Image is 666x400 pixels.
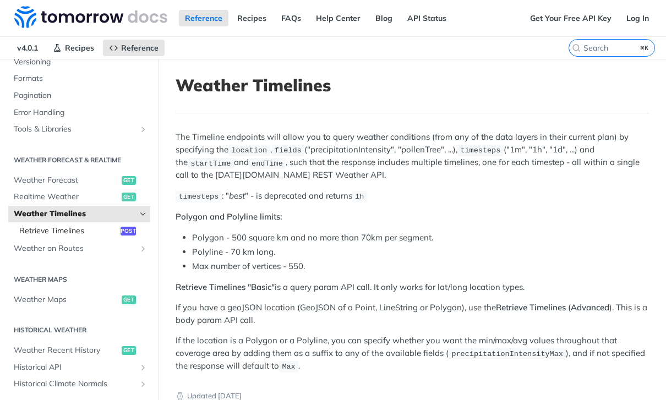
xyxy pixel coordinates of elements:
[14,175,119,186] span: Weather Forecast
[139,210,148,218] button: Hide subpages for Weather Timelines
[122,176,136,185] span: get
[14,362,136,373] span: Historical API
[14,124,136,135] span: Tools & Libraries
[8,292,150,308] a: Weather Mapsget
[139,125,148,134] button: Show subpages for Tools & Libraries
[8,376,150,392] a: Historical Climate NormalsShow subpages for Historical Climate Normals
[14,191,119,202] span: Realtime Weather
[620,10,655,26] a: Log In
[192,260,649,273] li: Max number of vertices - 550.
[231,10,272,26] a: Recipes
[275,146,302,155] span: fields
[14,209,136,220] span: Weather Timelines
[524,10,618,26] a: Get Your Free API Key
[8,105,150,121] a: Error Handling
[14,57,148,68] span: Versioning
[496,302,609,313] strong: Retrieve Timelines (Advanced
[14,90,148,101] span: Pagination
[460,146,500,155] span: timesteps
[176,190,649,202] p: : " " - is deprecated and returns
[355,193,364,201] span: 1h
[176,281,649,294] p: is a query param API call. It only works for lat/long location types.
[572,43,581,52] svg: Search
[176,282,275,292] strong: Retrieve Timelines "Basic"
[310,10,367,26] a: Help Center
[8,121,150,138] a: Tools & LibrariesShow subpages for Tools & Libraries
[231,146,267,155] span: location
[8,275,150,284] h2: Weather Maps
[178,193,219,201] span: timesteps
[252,159,283,167] span: endTime
[14,223,150,239] a: Retrieve Timelinespost
[192,232,649,244] li: Polygon - 500 square km and no more than 70km per segment.
[275,10,307,26] a: FAQs
[122,346,136,355] span: get
[176,302,649,326] p: If you have a geoJSON location (GeoJSON of a Point, LineString or Polygon), use the ). This is a ...
[14,345,119,356] span: Weather Recent History
[139,380,148,388] button: Show subpages for Historical Climate Normals
[14,107,148,118] span: Error Handling
[8,172,150,189] a: Weather Forecastget
[282,363,295,371] span: Max
[451,350,563,358] span: precipitationIntensityMax
[14,379,136,390] span: Historical Climate Normals
[14,6,167,28] img: Tomorrow.io Weather API Docs
[179,10,228,26] a: Reference
[8,155,150,165] h2: Weather Forecast & realtime
[8,54,150,70] a: Versioning
[122,295,136,304] span: get
[190,159,231,167] span: startTime
[176,211,282,222] strong: Polygon and Polyline limits:
[65,43,94,53] span: Recipes
[8,359,150,376] a: Historical APIShow subpages for Historical API
[8,240,150,257] a: Weather on RoutesShow subpages for Weather on Routes
[139,363,148,372] button: Show subpages for Historical API
[19,226,118,237] span: Retrieve Timelines
[122,193,136,201] span: get
[8,342,150,359] a: Weather Recent Historyget
[8,70,150,87] a: Formats
[401,10,452,26] a: API Status
[638,42,652,53] kbd: ⌘K
[176,131,649,182] p: The Timeline endpoints will allow you to query weather conditions (from any of the data layers in...
[121,227,136,235] span: post
[121,43,159,53] span: Reference
[14,73,148,84] span: Formats
[176,335,649,372] p: If the location is a Polygon or a Polyline, you can specify whether you want the min/max/avg valu...
[8,206,150,222] a: Weather TimelinesHide subpages for Weather Timelines
[8,87,150,104] a: Pagination
[176,75,649,95] h1: Weather Timelines
[11,40,44,56] span: v4.0.1
[369,10,398,26] a: Blog
[103,40,165,56] a: Reference
[8,189,150,205] a: Realtime Weatherget
[14,243,136,254] span: Weather on Routes
[47,40,100,56] a: Recipes
[229,190,245,201] em: best
[139,244,148,253] button: Show subpages for Weather on Routes
[8,325,150,335] h2: Historical Weather
[14,294,119,305] span: Weather Maps
[192,246,649,259] li: Polyline - 70 km long.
